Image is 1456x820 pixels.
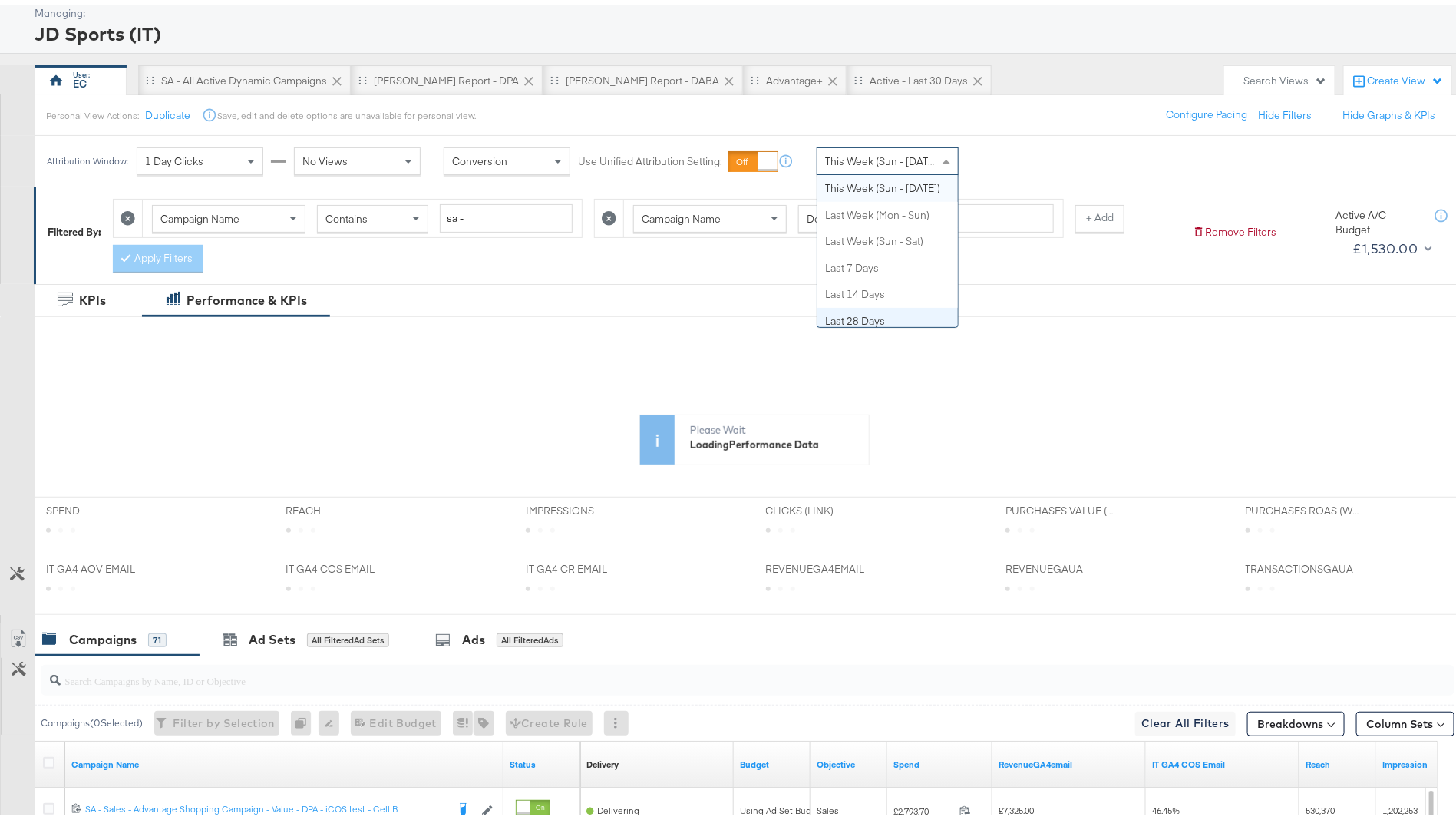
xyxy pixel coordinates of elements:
span: Clear All Filters [1141,709,1230,729]
div: JD Sports (IT) [35,16,1454,42]
span: Campaign Name [160,207,239,221]
span: £2,793.70 [893,801,953,812]
a: Your campaign name. [71,754,497,766]
button: Hide Filters [1258,104,1312,118]
a: Your campaign's objective. [817,754,881,766]
a: Shows the current state of your Ad Campaign. [510,754,574,766]
a: The maximum amount you're willing to spend on your ads, on average each day or over the lifetime ... [740,754,804,766]
div: Filtered By: [48,220,101,235]
div: Last 14 Days [817,276,958,303]
div: Personal View Actions: [46,105,139,117]
div: Performance & KPIs [187,287,307,305]
div: Last Week (Mon - Sun) [817,197,958,224]
button: + Add [1075,200,1124,228]
input: Enter a search term [921,200,1054,228]
div: Save, edit and delete options are unavailable for personal view. [217,105,476,117]
a: The number of people your ad was served to. [1306,754,1370,766]
div: Drag to reorder tab [358,71,367,80]
div: All Filtered Ad Sets [307,629,389,643]
a: SA - Sales - Advantage Shopping Campaign - Value - DPA - iCOS test - Cell B [85,799,447,814]
a: Reflects the ability of your Ad Campaign to achieve delivery based on ad states, schedule and bud... [586,754,619,766]
div: Search Views [1243,69,1327,84]
div: 0 [291,706,319,731]
a: The number of times your ad was served. On mobile apps an ad is counted as served the first time ... [1382,754,1447,766]
div: Advantage+ [766,69,823,84]
div: Using Ad Set Budget [740,800,825,812]
span: 1,202,253 [1382,800,1418,812]
button: Configure Pacing [1155,97,1258,124]
div: SA - All Active Dynamic Campaigns [161,69,327,84]
div: Create View [1367,69,1444,84]
input: Enter a search term [440,200,573,228]
div: [PERSON_NAME] Report - DPA [374,69,519,84]
div: Active A/C Budget [1335,203,1420,232]
div: Campaigns ( 0 Selected) [41,712,143,726]
div: [PERSON_NAME] Report - DABA [566,69,719,84]
div: £1,530.00 [1352,233,1418,256]
span: Conversion [452,150,507,164]
div: SA - Sales - Advantage Shopping Campaign - Value - DPA - iCOS test - Cell B [85,799,447,811]
div: Managing: [35,2,1454,16]
div: This Week (Sun - [DATE]) [817,170,958,197]
div: All Filtered Ads [497,629,563,643]
div: Campaigns [69,627,137,644]
span: Campaign Name [642,207,721,221]
div: Last 7 Days [817,250,958,277]
button: £1,530.00 [1346,232,1435,256]
span: 530,370 [1306,800,1335,812]
div: Drag to reorder tab [854,71,863,80]
button: Column Sets [1356,707,1454,732]
button: Breakdowns [1247,707,1345,732]
label: Use Unified Attribution Setting: [578,150,722,164]
div: Last Week (Sun - Sat) [817,223,958,250]
div: Drag to reorder tab [550,71,559,80]
span: Does Not Contain [807,207,890,221]
button: Remove Filters [1193,220,1276,235]
div: Active - Last 30 Days [870,69,968,84]
div: Drag to reorder tab [751,71,759,80]
span: Sales [817,800,839,812]
div: EC [74,72,87,87]
span: £7,325.00 [999,800,1034,812]
button: Duplicate [145,104,190,118]
button: Hide Graphs & KPIs [1342,104,1435,118]
span: Delivering [597,800,639,812]
span: 1 Day Clicks [145,150,203,164]
button: Clear All Filters [1135,707,1236,732]
span: No Views [302,150,348,164]
div: Last 28 Days [817,303,958,330]
a: IT NET COS _ GA4 [1152,754,1293,766]
div: KPIs [79,287,106,305]
div: Drag to reorder tab [146,71,154,80]
div: 71 [148,629,167,643]
div: Attribution Window: [46,151,129,162]
a: The total amount spent to date. [893,754,986,766]
input: Search Campaigns by Name, ID or Objective [61,655,1325,685]
div: Delivery [586,754,619,766]
div: Ads [462,627,485,644]
span: Contains [325,207,368,221]
a: Transaction Revenue - The total sale revenue [999,754,1140,766]
span: This Week (Sun - [DATE]) [825,150,940,164]
div: Ad Sets [249,627,295,644]
span: 46.45% [1152,800,1180,812]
